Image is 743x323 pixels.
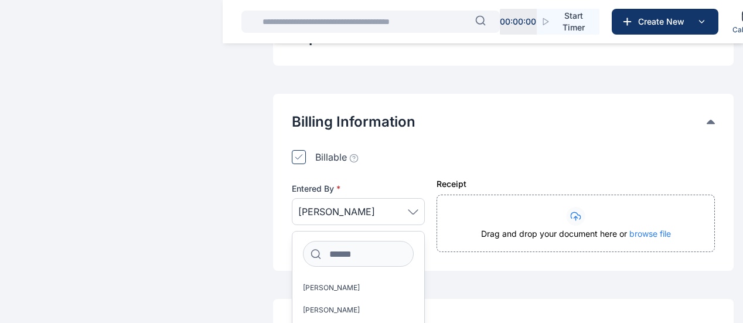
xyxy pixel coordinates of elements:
div: Drag and drop your document here or [437,228,714,251]
span: [PERSON_NAME] [303,283,360,293]
label: Receipt [437,178,466,190]
div: Billing Information [292,113,715,131]
span: Entered By [292,183,340,195]
span: Create New [633,16,694,28]
p: Billable [315,150,347,164]
button: Start Timer [537,9,599,35]
p: 00 : 00 : 00 [500,16,536,28]
span: Start Timer [557,10,590,33]
button: Billing Information [292,113,707,131]
button: Create New [612,9,718,35]
span: browse file [629,229,671,239]
img: info sign [349,154,359,163]
span: [PERSON_NAME] [298,205,375,219]
span: [PERSON_NAME] [303,305,360,315]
